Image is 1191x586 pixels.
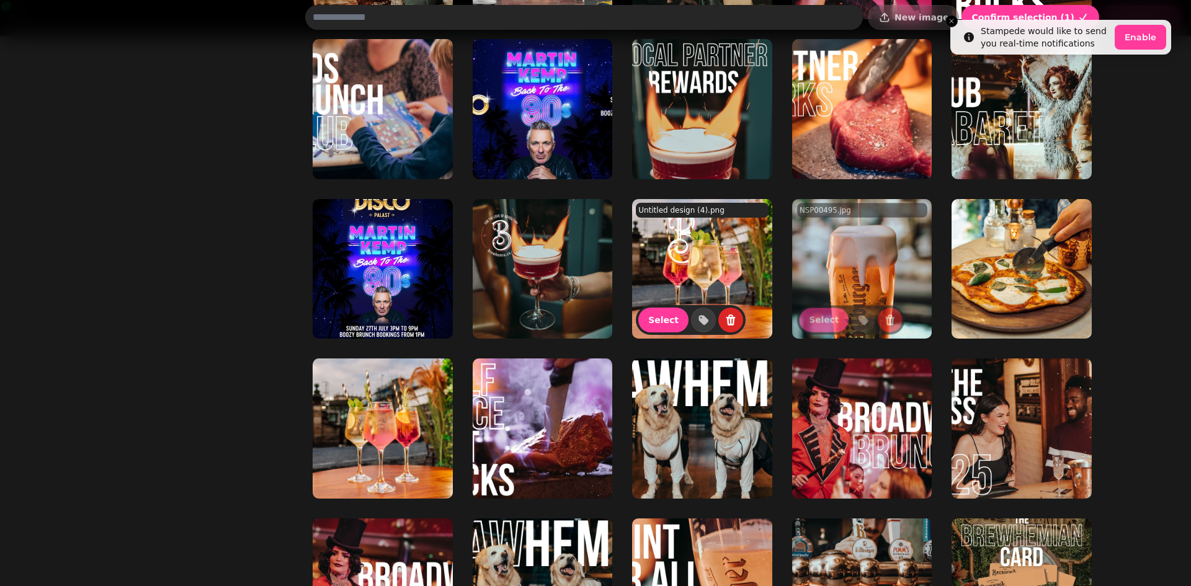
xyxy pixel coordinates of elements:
[632,39,772,179] img: 13[1].png
[800,205,851,215] p: NSP00495.jpg
[473,358,613,499] img: 6[1].png
[313,358,453,499] img: NSP01075.jpg
[970,476,999,484] span: Select
[313,39,453,179] img: SING-A-LONG (4).png
[799,308,848,332] button: Select
[638,308,689,332] button: Select
[648,316,679,324] span: Select
[960,468,1008,492] button: Select
[952,358,1092,499] img: 9[1].png
[792,39,932,179] img: 12[1].png
[792,358,932,499] img: 8[1].png
[473,199,613,339] img: Untitled design (6).png
[632,358,772,499] img: 7[1].png
[894,13,948,22] span: New image
[638,205,725,215] p: Untitled design (4).png
[961,5,1099,30] button: Confirm selection (1)
[718,308,743,332] button: delete
[878,308,902,332] button: delete
[868,5,959,30] button: New image
[961,365,991,375] p: 9[1].png
[1037,468,1060,492] button: delete
[632,199,772,339] img: Untitled design (4).png
[473,39,613,179] img: SING-A-LONG (3).png
[971,13,1074,22] span: Confirm selection ( 1 )
[952,39,1092,179] img: SING-A-LONG (2).png
[809,316,839,325] span: Select
[313,199,453,339] img: Martin Kemp 1.jpg
[792,199,932,339] img: NSP00495.jpg
[952,199,1092,339] img: Margherita pizz.jpg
